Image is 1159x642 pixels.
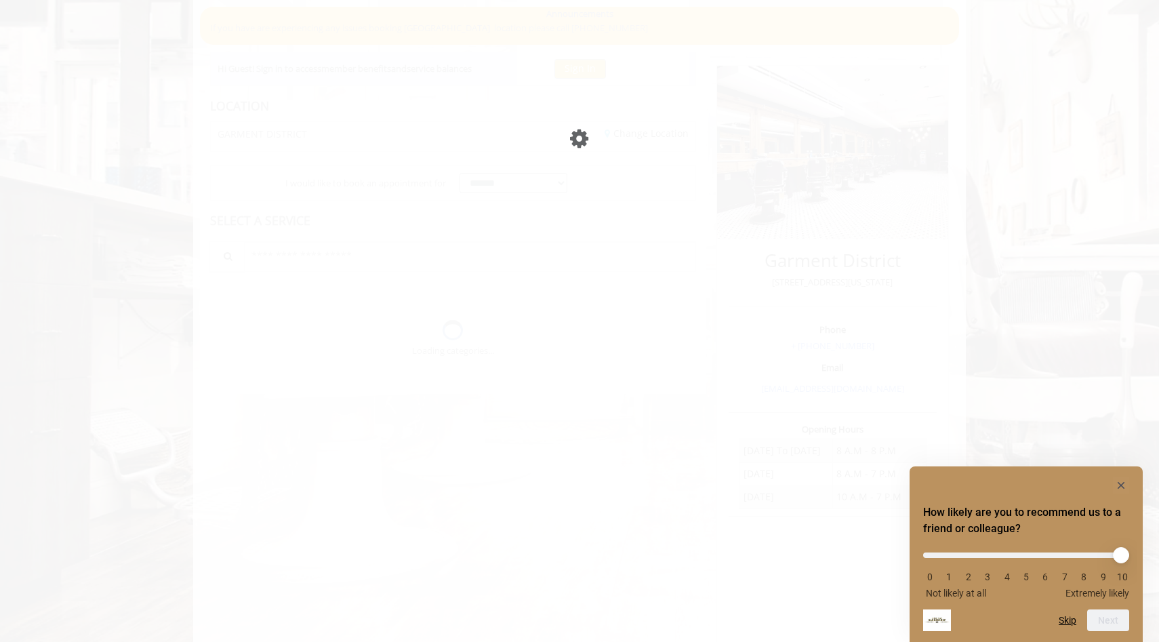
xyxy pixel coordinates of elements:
[981,571,994,582] li: 3
[1038,571,1052,582] li: 6
[923,504,1129,537] h2: How likely are you to recommend us to a friend or colleague? Select an option from 0 to 10, with ...
[1077,571,1091,582] li: 8
[1000,571,1014,582] li: 4
[962,571,975,582] li: 2
[1087,609,1129,631] button: Next question
[1116,571,1129,582] li: 10
[926,588,986,599] span: Not likely at all
[923,542,1129,599] div: How likely are you to recommend us to a friend or colleague? Select an option from 0 to 10, with ...
[1059,615,1076,626] button: Skip
[1113,477,1129,494] button: Hide survey
[1019,571,1033,582] li: 5
[923,477,1129,631] div: How likely are you to recommend us to a friend or colleague? Select an option from 0 to 10, with ...
[942,571,956,582] li: 1
[1065,588,1129,599] span: Extremely likely
[1058,571,1072,582] li: 7
[923,571,937,582] li: 0
[1097,571,1110,582] li: 9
